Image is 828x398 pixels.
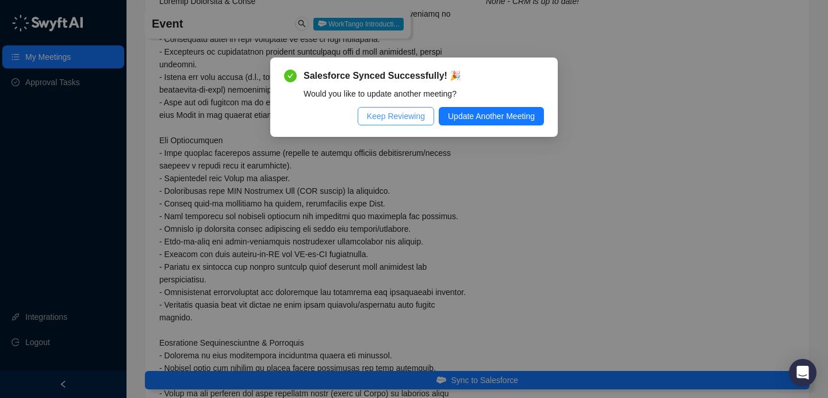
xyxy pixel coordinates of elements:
span: Keep Reviewing [367,110,425,123]
span: Update Another Meeting [448,110,535,123]
span: Salesforce Synced Successfully! 🎉 [304,69,544,83]
button: Update Another Meeting [439,107,544,125]
button: Keep Reviewing [358,107,434,125]
div: Open Intercom Messenger [789,359,816,386]
div: Would you like to update another meeting? [304,87,544,100]
span: check-circle [284,70,297,82]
